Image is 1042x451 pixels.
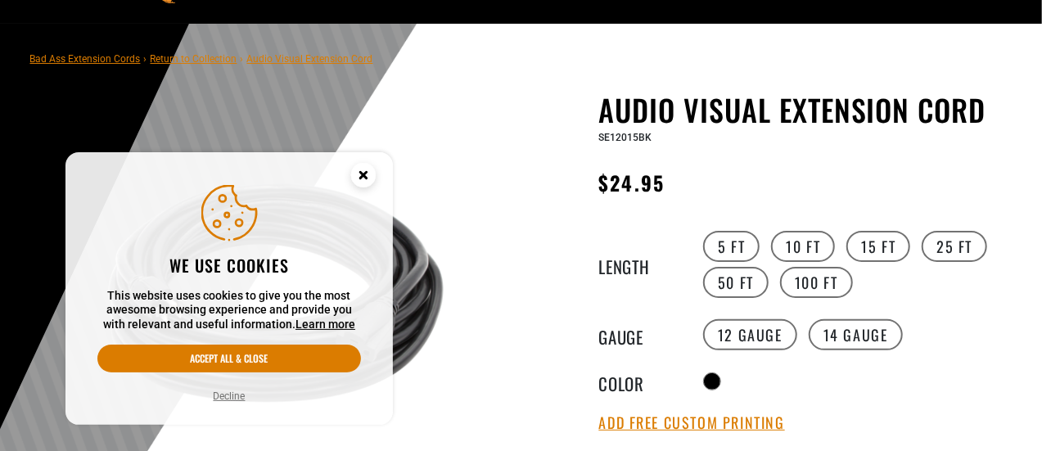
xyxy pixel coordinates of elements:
[771,231,835,262] label: 10 FT
[30,48,373,68] nav: breadcrumbs
[846,231,910,262] label: 15 FT
[97,255,361,276] h2: We use cookies
[599,132,652,143] span: SE12015BK
[703,267,769,298] label: 50 FT
[780,267,853,298] label: 100 FT
[599,324,681,345] legend: Gauge
[703,319,797,350] label: 12 Gauge
[97,289,361,332] p: This website uses cookies to give you the most awesome browsing experience and provide you with r...
[97,345,361,372] button: Accept all & close
[599,254,681,275] legend: Length
[151,53,237,65] a: Return to Collection
[809,319,903,350] label: 14 Gauge
[247,53,373,65] span: Audio Visual Extension Cord
[65,152,393,426] aside: Cookie Consent
[241,53,244,65] span: ›
[30,53,141,65] a: Bad Ass Extension Cords
[144,53,147,65] span: ›
[209,388,250,404] button: Decline
[599,168,665,197] span: $24.95
[599,414,785,432] button: Add Free Custom Printing
[703,231,760,262] label: 5 FT
[295,318,355,331] a: Learn more
[599,371,681,392] legend: Color
[599,92,1000,127] h1: Audio Visual Extension Cord
[922,231,987,262] label: 25 FT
